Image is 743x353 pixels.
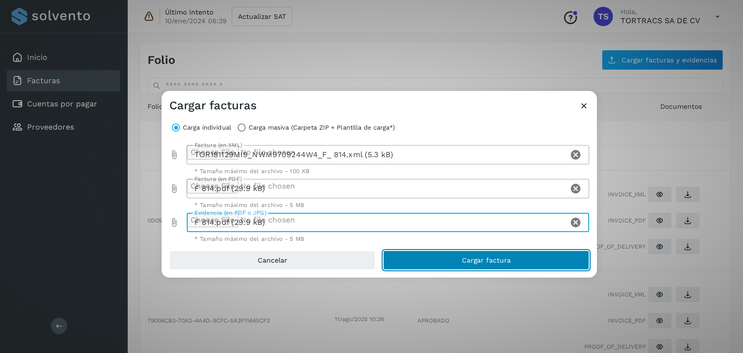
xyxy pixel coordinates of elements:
div: * Tamaño máximo del archivo - 5 MB [194,236,582,242]
i: Clear Factura (en PDF) [570,183,581,194]
div: * Tamaño máximo del archivo - 5 MB [194,202,582,208]
i: Evidencia (en PDF o JPG) prepended action [169,218,179,227]
i: Factura (en XML) prepended action [169,150,179,160]
button: Cancelar [169,250,375,270]
div: F 814.pdf (29.9 kB) [187,213,568,232]
div: TOR181129MI9_NWM9709244W4_F_ 814.xml (5.3 kB) [187,145,568,164]
label: Carga masiva (Carpeta ZIP + Plantilla de carga*) [249,121,395,134]
button: Cargar factura [383,250,589,270]
span: Cancelar [258,257,287,264]
span: Cargar factura [462,257,511,264]
i: Clear Factura (en XML) [570,149,581,161]
h3: Cargar facturas [169,99,257,113]
i: Factura (en PDF) prepended action [169,184,179,193]
label: Carga individual [183,121,231,134]
i: Clear Evidencia (en PDF o JPG) [570,217,581,228]
div: F 814.pdf (29.9 kB) [187,179,568,198]
div: * Tamaño máximo del archivo - 100 KB [194,168,582,174]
